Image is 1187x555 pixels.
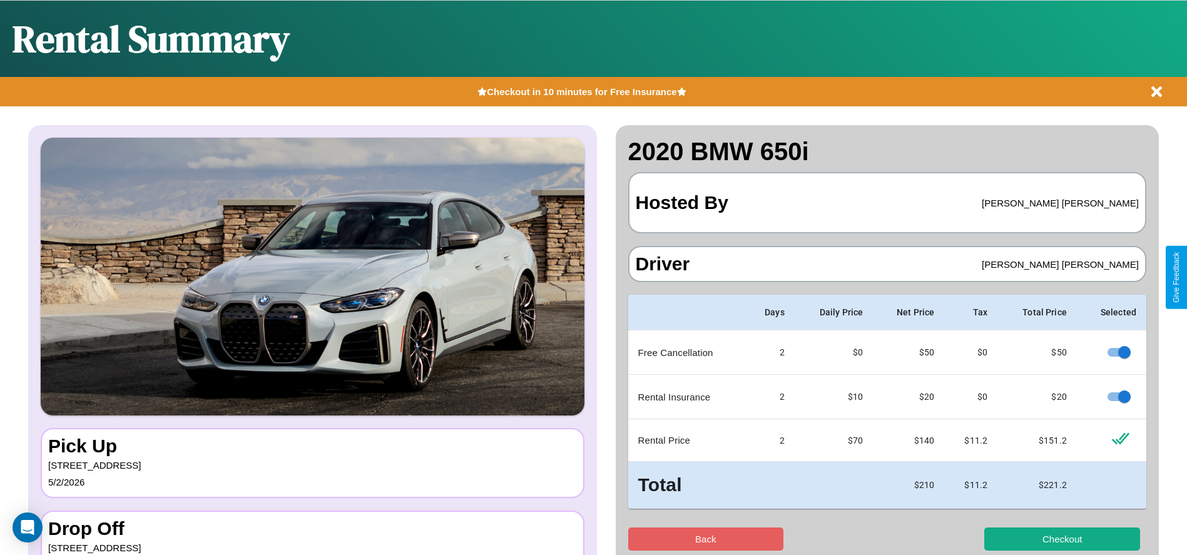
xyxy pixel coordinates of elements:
[997,330,1077,375] td: $ 50
[873,375,944,419] td: $ 20
[13,512,43,542] div: Open Intercom Messenger
[745,330,795,375] td: 2
[944,295,997,330] th: Tax
[984,527,1140,551] button: Checkout
[997,295,1077,330] th: Total Price
[628,138,1147,166] h2: 2020 BMW 650i
[795,295,873,330] th: Daily Price
[873,330,944,375] td: $ 50
[873,462,944,509] td: $ 210
[997,419,1077,462] td: $ 151.2
[638,432,736,449] p: Rental Price
[487,86,676,97] b: Checkout in 10 minutes for Free Insurance
[48,518,577,539] h3: Drop Off
[944,419,997,462] td: $ 11.2
[638,389,736,405] p: Rental Insurance
[795,330,873,375] td: $0
[944,375,997,419] td: $0
[997,375,1077,419] td: $ 20
[13,13,290,64] h1: Rental Summary
[1172,252,1181,303] div: Give Feedback
[48,457,577,474] p: [STREET_ADDRESS]
[745,419,795,462] td: 2
[873,295,944,330] th: Net Price
[48,474,577,491] p: 5 / 2 / 2026
[944,462,997,509] td: $ 11.2
[48,435,577,457] h3: Pick Up
[636,253,690,275] h3: Driver
[745,375,795,419] td: 2
[997,462,1077,509] td: $ 221.2
[636,180,728,226] h3: Hosted By
[873,419,944,462] td: $ 140
[638,472,736,499] h3: Total
[795,375,873,419] td: $10
[795,419,873,462] td: $ 70
[628,527,784,551] button: Back
[944,330,997,375] td: $0
[1077,295,1146,330] th: Selected
[982,256,1139,273] p: [PERSON_NAME] [PERSON_NAME]
[745,295,795,330] th: Days
[628,295,1147,509] table: simple table
[638,344,736,361] p: Free Cancellation
[982,195,1139,211] p: [PERSON_NAME] [PERSON_NAME]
